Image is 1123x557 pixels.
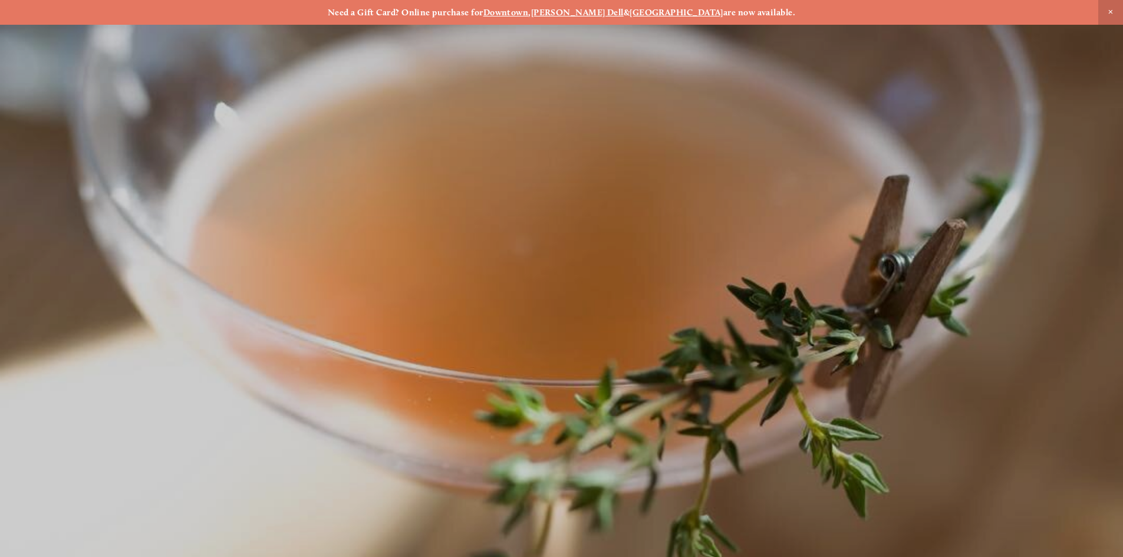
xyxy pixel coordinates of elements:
strong: are now available. [723,7,795,18]
strong: , [528,7,531,18]
strong: & [624,7,630,18]
a: [GEOGRAPHIC_DATA] [630,7,723,18]
a: [PERSON_NAME] Dell [531,7,624,18]
strong: Need a Gift Card? Online purchase for [328,7,483,18]
a: Downtown [483,7,529,18]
